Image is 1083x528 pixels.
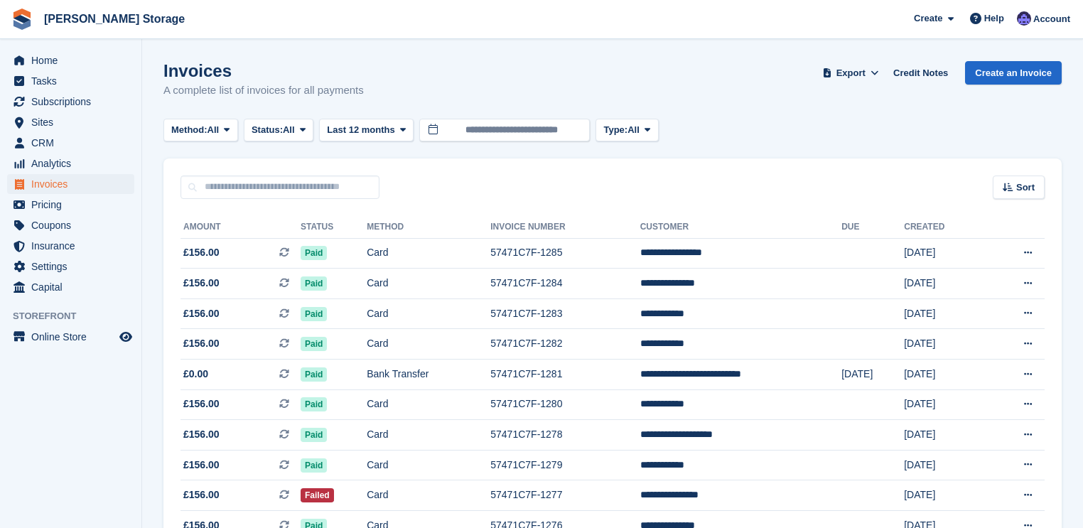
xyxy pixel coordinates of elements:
[1033,12,1070,26] span: Account
[31,92,117,112] span: Subscriptions
[183,276,220,291] span: £156.00
[490,450,640,480] td: 57471C7F-1279
[965,61,1062,85] a: Create an Invoice
[180,216,301,239] th: Amount
[603,123,627,137] span: Type:
[183,458,220,473] span: £156.00
[904,360,985,390] td: [DATE]
[1016,181,1035,195] span: Sort
[7,71,134,91] a: menu
[244,119,313,142] button: Status: All
[7,92,134,112] a: menu
[904,298,985,329] td: [DATE]
[904,238,985,269] td: [DATE]
[319,119,414,142] button: Last 12 months
[984,11,1004,26] span: Help
[183,306,220,321] span: £156.00
[367,480,490,511] td: Card
[490,329,640,360] td: 57471C7F-1282
[301,367,327,382] span: Paid
[183,245,220,260] span: £156.00
[301,337,327,351] span: Paid
[183,367,208,382] span: £0.00
[490,360,640,390] td: 57471C7F-1281
[208,123,220,137] span: All
[31,112,117,132] span: Sites
[31,215,117,235] span: Coupons
[31,133,117,153] span: CRM
[163,119,238,142] button: Method: All
[7,195,134,215] a: menu
[301,246,327,260] span: Paid
[841,216,904,239] th: Due
[38,7,190,31] a: [PERSON_NAME] Storage
[490,420,640,451] td: 57471C7F-1278
[640,216,842,239] th: Customer
[301,458,327,473] span: Paid
[31,195,117,215] span: Pricing
[183,427,220,442] span: £156.00
[819,61,882,85] button: Export
[7,236,134,256] a: menu
[7,112,134,132] a: menu
[367,238,490,269] td: Card
[163,82,364,99] p: A complete list of invoices for all payments
[301,428,327,442] span: Paid
[367,269,490,299] td: Card
[7,327,134,347] a: menu
[367,360,490,390] td: Bank Transfer
[183,397,220,411] span: £156.00
[301,488,334,502] span: Failed
[252,123,283,137] span: Status:
[1017,11,1031,26] img: Tim Sinnott
[596,119,658,142] button: Type: All
[7,257,134,276] a: menu
[163,61,364,80] h1: Invoices
[627,123,640,137] span: All
[7,133,134,153] a: menu
[7,174,134,194] a: menu
[904,389,985,420] td: [DATE]
[367,329,490,360] td: Card
[367,420,490,451] td: Card
[367,298,490,329] td: Card
[283,123,295,137] span: All
[31,71,117,91] span: Tasks
[367,389,490,420] td: Card
[490,269,640,299] td: 57471C7F-1284
[31,153,117,173] span: Analytics
[13,309,141,323] span: Storefront
[888,61,954,85] a: Credit Notes
[327,123,394,137] span: Last 12 months
[301,216,367,239] th: Status
[301,276,327,291] span: Paid
[31,174,117,194] span: Invoices
[490,216,640,239] th: Invoice Number
[490,389,640,420] td: 57471C7F-1280
[904,216,985,239] th: Created
[31,50,117,70] span: Home
[914,11,942,26] span: Create
[31,257,117,276] span: Settings
[7,215,134,235] a: menu
[904,420,985,451] td: [DATE]
[183,336,220,351] span: £156.00
[171,123,208,137] span: Method:
[490,298,640,329] td: 57471C7F-1283
[7,50,134,70] a: menu
[11,9,33,30] img: stora-icon-8386f47178a22dfd0bd8f6a31ec36ba5ce8667c1dd55bd0f319d3a0aa187defe.svg
[31,236,117,256] span: Insurance
[117,328,134,345] a: Preview store
[904,329,985,360] td: [DATE]
[490,238,640,269] td: 57471C7F-1285
[490,480,640,511] td: 57471C7F-1277
[31,327,117,347] span: Online Store
[7,277,134,297] a: menu
[183,487,220,502] span: £156.00
[301,397,327,411] span: Paid
[367,450,490,480] td: Card
[904,269,985,299] td: [DATE]
[301,307,327,321] span: Paid
[367,216,490,239] th: Method
[31,277,117,297] span: Capital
